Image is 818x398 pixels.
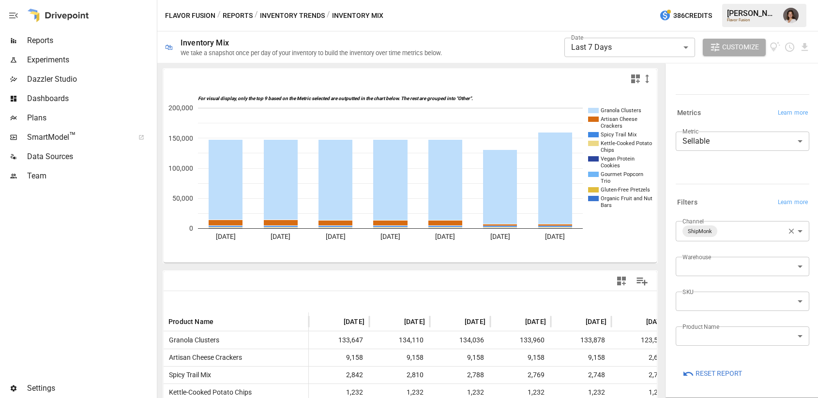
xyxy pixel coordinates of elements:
text: [DATE] [326,233,346,240]
button: Sort [214,315,228,328]
text: Spicy Trail Mix [601,132,637,138]
button: Flavor Fusion [165,10,215,22]
div: / [217,10,221,22]
span: 133,960 [495,332,546,349]
label: Date [571,33,583,42]
label: Product Name [682,323,719,331]
label: Metric [682,127,698,135]
div: / [327,10,330,22]
button: Download report [799,42,810,53]
text: 50,000 [172,194,193,202]
text: Vegan Protein [601,156,635,162]
text: Kettle-Cooked Potato [601,140,652,147]
span: 2,678 [616,349,667,366]
div: Flavor Fusion [727,18,777,22]
span: [DATE] [404,317,425,326]
span: 2,842 [314,367,364,383]
span: 2,723 [616,367,667,383]
span: Spicy Trail Mix [165,367,211,383]
span: ™ [69,130,76,142]
button: Customize [703,39,766,56]
span: Last 7 Days [571,43,612,52]
span: [DATE] [586,317,606,326]
span: [DATE] [465,317,485,326]
span: Customize [722,41,759,53]
span: 9,158 [495,349,546,366]
span: [DATE] [525,317,546,326]
text: 0 [189,224,193,232]
span: Team [27,170,155,182]
text: [DATE] [435,233,455,240]
div: / [255,10,258,22]
label: Warehouse [682,253,711,261]
label: SKU [682,288,694,296]
span: 9,158 [314,349,364,366]
h6: Filters [677,197,697,208]
div: 🛍 [165,43,173,52]
span: Product Name [168,317,213,326]
svg: A chart. [164,88,657,263]
h6: Metrics [677,108,701,118]
text: Granola Clusters [601,107,641,114]
button: Sort [450,315,464,328]
button: Inventory Trends [260,10,325,22]
div: Inventory Mix [181,38,229,47]
div: Sellable [676,132,809,151]
span: SmartModel [27,132,128,143]
span: 2,769 [495,367,546,383]
button: Sort [571,315,585,328]
span: [DATE] [344,317,364,326]
button: Schedule report [784,42,795,53]
span: Dashboards [27,93,155,104]
span: Settings [27,383,155,394]
span: 133,878 [556,332,606,349]
span: Learn more [778,108,808,118]
text: 200,000 [168,104,193,112]
button: Manage Columns [631,270,653,292]
text: [DATE] [271,233,290,240]
label: Channel [682,217,704,225]
span: 2,788 [435,367,485,383]
button: Sort [511,315,524,328]
text: Cookies [601,162,620,169]
span: Plans [27,112,155,124]
span: Learn more [778,198,808,207]
span: 2,810 [374,367,425,383]
span: Reset Report [696,368,742,380]
span: [DATE] [646,317,667,326]
button: Reports [223,10,253,22]
text: Crackers [601,123,622,129]
span: Granola Clusters [165,332,219,349]
span: 386 Credits [673,10,712,22]
text: 150,000 [168,134,193,142]
button: Franziska Ibscher [777,2,804,29]
span: 134,110 [374,332,425,349]
text: For visual display, only the top 9 based on the Metric selected are outputted in the chart below.... [198,96,473,102]
text: Artisan Cheese [601,116,637,122]
button: Reset Report [676,365,749,383]
img: Franziska Ibscher [783,8,799,23]
text: Organic Fruit and Nut [601,195,652,202]
text: Bars [601,202,612,208]
span: 9,158 [556,349,606,366]
text: [DATE] [490,233,510,240]
span: Data Sources [27,151,155,162]
text: [DATE] [545,233,565,240]
span: ShipMonk [684,226,716,237]
button: Sort [390,315,403,328]
span: 133,647 [314,332,364,349]
span: Reports [27,35,155,46]
button: View documentation [770,39,781,56]
div: [PERSON_NAME] [727,9,777,18]
text: [DATE] [216,233,236,240]
span: 123,573 [616,332,667,349]
button: Sort [329,315,343,328]
button: Sort [632,315,645,328]
text: Gluten-Free Pretzels [601,187,650,193]
span: 134,036 [435,332,485,349]
text: Trio [601,178,610,184]
span: Experiments [27,54,155,66]
span: Artisan Cheese Crackers [165,349,242,366]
